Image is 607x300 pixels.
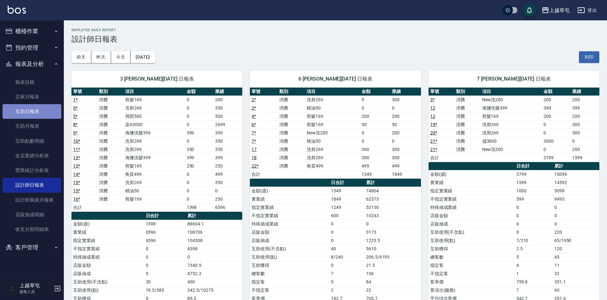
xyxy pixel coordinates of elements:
td: 客單價 [429,278,515,286]
td: 指定客 [250,278,329,286]
td: 消費 [97,129,123,137]
td: 消費 [97,137,123,145]
td: 0 [553,211,599,220]
td: 400 [186,278,242,286]
td: 不指定客 [429,269,515,278]
table: a dense table [71,88,242,212]
td: 0 [144,269,186,278]
td: 50 [390,120,421,129]
td: New洗200 [481,96,542,104]
td: 店販金額 [71,261,144,269]
td: 總客數 [429,253,515,261]
td: 洗剪269 [481,120,542,129]
td: 342.5/10275 [186,286,242,294]
td: 洗剪269 [124,145,185,154]
th: 單號 [250,88,277,96]
td: 300 [360,145,390,154]
td: 消費 [454,112,480,120]
td: 海鹽洗髮399 [124,154,185,162]
td: 7 [515,286,553,294]
td: 600 [329,211,364,220]
a: 12 [430,114,435,119]
td: 0 [515,228,553,236]
td: 指定實業績 [250,203,329,211]
td: 消費 [278,120,305,129]
td: 0 [329,228,364,236]
th: 項目 [305,88,360,96]
td: 499 [390,162,421,170]
td: 200 [542,96,571,104]
td: 實業績 [429,178,515,187]
td: New洗200 [481,145,542,154]
td: 消費 [97,195,123,203]
a: 互助日報表 [3,104,61,119]
td: 互助使用(不含點) [71,278,144,286]
td: 特殊抽成業績 [429,203,515,211]
td: 3000 [542,137,571,145]
td: 1349 [360,170,390,178]
td: 0 [185,104,214,112]
td: 角質499 [305,162,360,170]
td: 200 [571,96,599,104]
td: 0 [553,203,599,211]
a: 互助點數明細 [3,134,61,148]
td: 不指定實業績 [250,211,329,220]
td: 8/240 [329,253,364,261]
td: 399 [571,104,599,112]
td: 9493 [553,195,599,203]
td: 0 [144,253,186,261]
td: 500 [214,112,242,120]
td: 洗剪269 [124,178,185,187]
td: 14592 [553,178,599,187]
td: 20 [144,278,186,286]
td: 0 [360,137,390,145]
p: 服務人員 [19,289,52,295]
td: 消費 [97,112,123,120]
button: save [523,4,536,17]
td: New洗200 [305,129,360,137]
td: 精油50 [305,104,360,112]
td: 0 [185,120,214,129]
td: 200 [214,96,242,104]
a: 互助月報表 [3,119,61,133]
div: 上越草屯 [549,6,570,14]
th: 金額 [360,88,390,96]
td: 40 [329,245,364,253]
td: 6596 [214,203,242,211]
td: 7340.9 [186,261,242,269]
h5: 上越草屯 [19,282,52,289]
td: 19.5/585 [144,286,186,294]
h3: 設計師日報表 [71,35,599,44]
button: [DATE] [131,51,155,63]
td: 互助獲得 [429,245,515,253]
span: 3 [PERSON_NAME][DATE] 日報表 [79,76,235,82]
td: 0 [185,195,214,203]
td: 0 [144,245,186,253]
th: 金額 [185,88,214,96]
td: 399 [185,154,214,162]
button: 登出 [575,4,599,16]
th: 項目 [124,88,185,96]
td: 11 [553,261,599,269]
td: 0 [360,96,390,104]
button: 預約管理 [3,39,61,56]
th: 金額 [542,88,571,96]
td: 0 [329,220,364,228]
td: 消費 [278,104,305,112]
img: Person [5,282,18,295]
td: 洗剪269 [305,145,360,154]
td: 7/210 [515,236,553,245]
td: 0 [214,187,242,195]
td: 88604.1 [186,220,242,228]
td: 剪髮169 [124,162,185,170]
td: 1599 [515,178,553,187]
td: 759.8 [515,278,553,286]
a: 店販抽成明細 [3,207,61,222]
td: 300 [571,129,599,137]
button: 客戶管理 [3,239,61,256]
td: 399 [542,104,571,112]
td: 52130 [364,203,421,211]
td: 店販金額 [250,228,329,236]
td: 22 [364,286,421,294]
td: 消費 [454,96,480,104]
